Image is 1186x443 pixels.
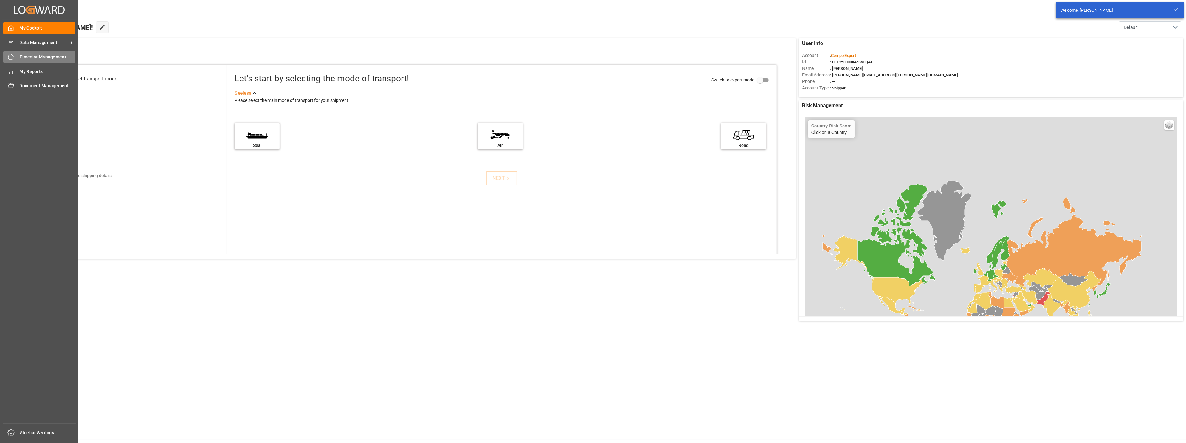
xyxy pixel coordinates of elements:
[73,172,112,179] div: Add shipping details
[235,97,772,104] div: Please select the main mode of transport for your shipment.
[802,85,830,91] span: Account Type
[711,77,754,82] span: Switch to expert mode
[1119,21,1181,33] button: open menu
[235,72,409,85] div: Let's start by selecting the mode of transport!
[830,53,856,58] span: :
[811,123,852,135] div: Click on a Country
[830,79,835,84] span: : —
[20,68,75,75] span: My Reports
[492,175,511,182] div: NEXT
[802,72,830,78] span: Email Address
[802,52,830,59] span: Account
[1060,7,1167,14] div: Welcome, [PERSON_NAME]
[802,102,843,109] span: Risk Management
[724,142,763,149] div: Road
[830,60,874,64] span: : 0019Y000004dKyPQAU
[69,75,117,83] div: Select transport mode
[802,40,823,47] span: User Info
[3,80,75,92] a: Document Management
[20,39,69,46] span: Data Management
[20,25,75,31] span: My Cockpit
[811,123,852,128] h4: Country Risk Score
[20,430,76,436] span: Sidebar Settings
[830,73,958,77] span: : [PERSON_NAME][EMAIL_ADDRESS][PERSON_NAME][DOMAIN_NAME]
[20,83,75,89] span: Document Management
[802,78,830,85] span: Phone
[3,65,75,77] a: My Reports
[235,89,251,97] div: See less
[26,21,93,33] span: Hello [PERSON_NAME]!
[481,142,520,149] div: Air
[830,66,863,71] span: : [PERSON_NAME]
[831,53,856,58] span: Compo Expert
[802,65,830,72] span: Name
[3,51,75,63] a: Timeslot Management
[238,142,277,149] div: Sea
[486,171,517,185] button: NEXT
[1124,24,1138,31] span: Default
[20,54,75,60] span: Timeslot Management
[3,22,75,34] a: My Cockpit
[802,59,830,65] span: Id
[830,86,846,90] span: : Shipper
[1164,120,1174,130] a: Layers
